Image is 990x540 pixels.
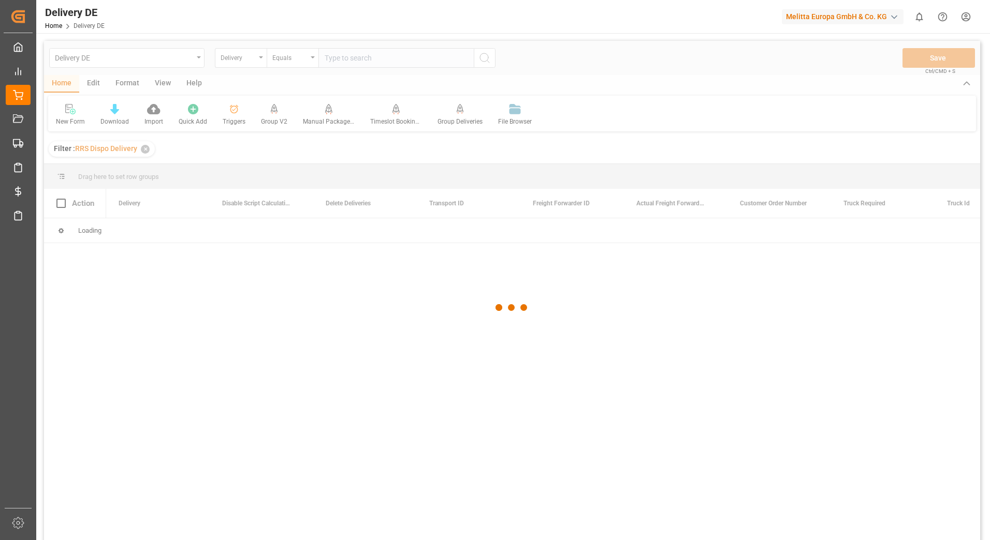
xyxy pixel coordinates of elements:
[908,5,931,28] button: show 0 new notifications
[931,5,954,28] button: Help Center
[45,22,62,29] a: Home
[782,7,908,26] button: Melitta Europa GmbH & Co. KG
[782,9,904,24] div: Melitta Europa GmbH & Co. KG
[45,5,105,20] div: Delivery DE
